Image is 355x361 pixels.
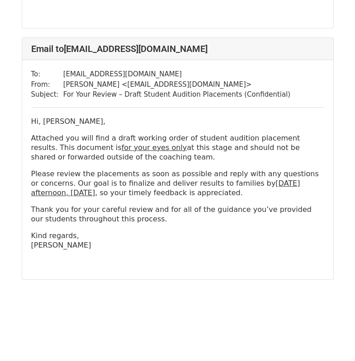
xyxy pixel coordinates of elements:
[31,117,324,126] p: Hi, [PERSON_NAME],
[31,231,324,250] p: Kind regards, [PERSON_NAME]
[31,43,324,54] h4: Email to [EMAIL_ADDRESS][DOMAIN_NAME]
[122,143,187,152] u: for your eyes only
[31,169,324,197] p: Please review the placements as soon as possible and reply with any questions or concerns. Our go...
[63,80,291,90] td: [PERSON_NAME] < [EMAIL_ADDRESS][DOMAIN_NAME] >
[310,318,355,361] iframe: Chat Widget
[63,69,291,80] td: [EMAIL_ADDRESS][DOMAIN_NAME]
[31,205,324,224] p: Thank you for your careful review and for all of the guidance you’ve provided our students throug...
[63,89,291,100] td: For Your Review – Draft Student Audition Placements (Confidential)
[31,133,324,162] p: Attached you will find a draft working order of student audition placement results. This document...
[31,89,63,100] td: Subject:
[31,69,63,80] td: To:
[31,80,63,90] td: From:
[31,179,300,197] u: [DATE] afternoon, [DATE]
